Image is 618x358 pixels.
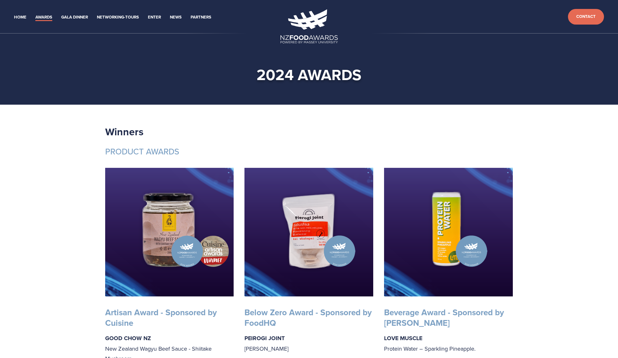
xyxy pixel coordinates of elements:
a: Networking-Tours [97,14,139,21]
p: Protein Water – Sparkling Pineapple. [384,333,513,354]
p: [PERSON_NAME] [244,333,373,354]
h1: 2024 Awards [115,65,503,84]
strong: GOOD CHOW NZ [105,334,151,342]
strong: Beverage Award - Sponsored by [PERSON_NAME] [384,306,506,329]
a: Gala Dinner [61,14,88,21]
strong: PEIROGI JOINT [244,334,285,342]
a: Contact [568,9,604,25]
strong: Winners [105,124,143,139]
strong: Artisan Award - Sponsored by Cuisine [105,306,219,329]
h3: PRODUCT AWARDS [105,146,513,157]
a: Partners [191,14,211,21]
a: News [170,14,182,21]
a: Enter [148,14,161,21]
strong: LOVE MUSCLE [384,334,422,342]
a: Home [14,14,26,21]
a: Awards [35,14,52,21]
strong: Below Zero Award - Sponsored by FoodHQ [244,306,374,329]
